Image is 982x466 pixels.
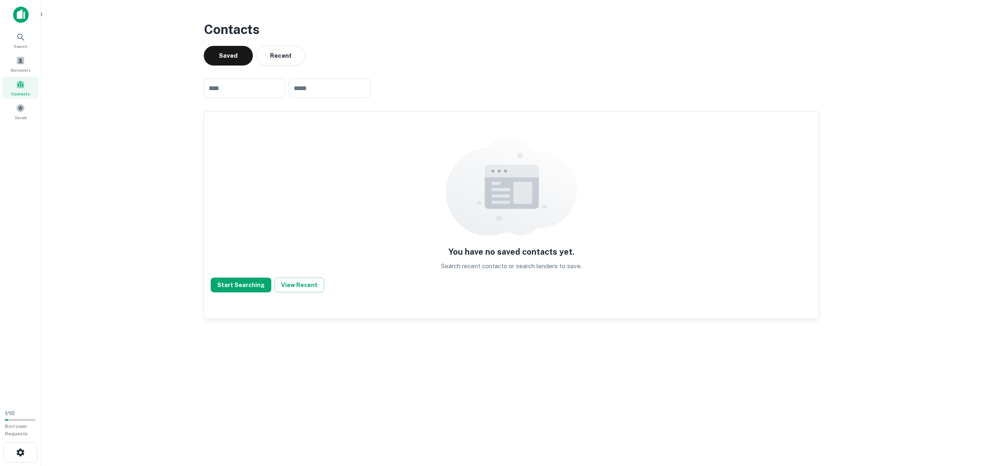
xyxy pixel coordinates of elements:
[11,90,30,97] span: Contacts
[5,423,28,437] span: Borrower Requests
[5,410,15,416] span: 1 / 10
[15,114,27,121] span: Saved
[211,278,271,292] button: Start Searching
[204,20,819,39] h3: Contacts
[448,246,574,258] h5: You have no saved contacts yet.
[13,7,29,23] img: capitalize-icon.png
[275,278,324,292] button: View Recent
[256,46,305,66] button: Recent
[2,53,38,75] a: Borrowers
[14,43,27,50] span: Search
[441,261,582,271] p: Search recent contacts or search lenders to save.
[204,46,253,66] button: Saved
[2,100,38,122] a: Saved
[2,77,38,99] a: Contacts
[446,138,577,236] img: empty content
[2,29,38,51] a: Search
[11,67,30,73] span: Borrowers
